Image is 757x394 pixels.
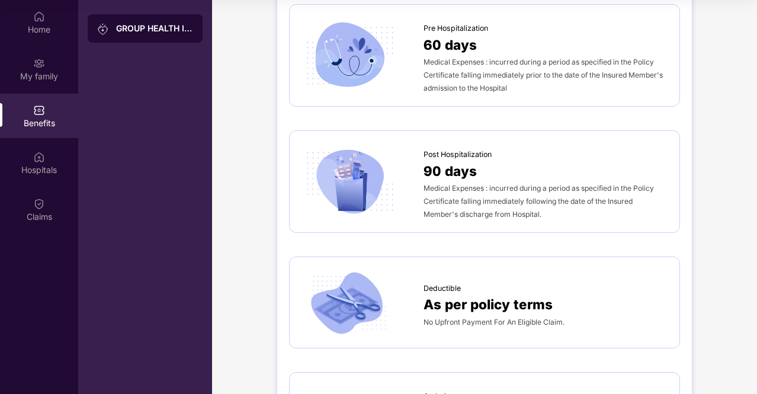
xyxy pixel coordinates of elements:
span: No Upfront Payment For An Eligible Claim. [424,318,564,326]
span: Deductible [424,283,461,294]
img: icon [301,148,397,215]
img: svg+xml;base64,PHN2ZyBpZD0iSG9zcGl0YWxzIiB4bWxucz0iaHR0cDovL3d3dy53My5vcmcvMjAwMC9zdmciIHdpZHRoPS... [33,151,45,163]
img: icon [301,22,397,89]
span: Medical Expenses : incurred during a period as specified in the Policy Certificate falling immedi... [424,184,654,219]
img: svg+xml;base64,PHN2ZyB3aWR0aD0iMjAiIGhlaWdodD0iMjAiIHZpZXdCb3g9IjAgMCAyMCAyMCIgZmlsbD0ibm9uZSIgeG... [97,23,109,35]
img: svg+xml;base64,PHN2ZyBpZD0iQmVuZWZpdHMiIHhtbG5zPSJodHRwOi8vd3d3LnczLm9yZy8yMDAwL3N2ZyIgd2lkdGg9Ij... [33,104,45,116]
span: As per policy terms [424,294,553,315]
span: Pre Hospitalization [424,23,488,34]
span: Medical Expenses : incurred during a period as specified in the Policy Certificate falling immedi... [424,57,663,92]
img: icon [301,269,397,336]
span: 90 days [424,161,477,181]
img: svg+xml;base64,PHN2ZyBpZD0iSG9tZSIgeG1sbnM9Imh0dHA6Ly93d3cudzMub3JnLzIwMDAvc3ZnIiB3aWR0aD0iMjAiIG... [33,11,45,23]
span: 60 days [424,34,477,55]
div: GROUP HEALTH INSURANCE [116,23,193,34]
span: Post Hospitalization [424,149,492,161]
img: svg+xml;base64,PHN2ZyBpZD0iQ2xhaW0iIHhtbG5zPSJodHRwOi8vd3d3LnczLm9yZy8yMDAwL3N2ZyIgd2lkdGg9IjIwIi... [33,198,45,210]
img: svg+xml;base64,PHN2ZyB3aWR0aD0iMjAiIGhlaWdodD0iMjAiIHZpZXdCb3g9IjAgMCAyMCAyMCIgZmlsbD0ibm9uZSIgeG... [33,57,45,69]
